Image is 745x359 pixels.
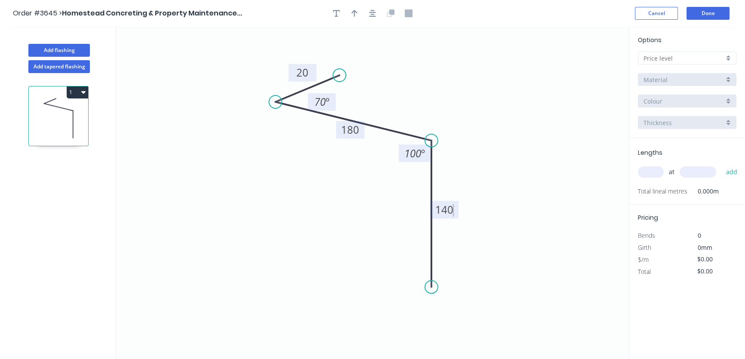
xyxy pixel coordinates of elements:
button: Add tapered flashing [28,60,90,73]
tspan: 100 [404,146,421,160]
button: Cancel [635,7,678,20]
span: $/m [638,255,649,264]
tspan: 20 [296,65,308,80]
span: Thickness [643,118,672,127]
svg: 0 [116,27,629,359]
span: Order #3645 > [13,8,62,18]
span: 0mm [698,243,712,252]
button: Done [687,7,730,20]
span: Colour [643,97,662,106]
span: 0 [698,231,701,239]
span: Material [643,75,668,84]
span: Total lineal metres [638,185,687,197]
span: at [669,166,674,178]
tspan: º [326,95,329,109]
span: Pricing [638,213,658,222]
span: Girth [638,243,651,252]
tspan: 140 [435,203,453,217]
button: 1 [67,86,88,98]
tspan: 70 [314,95,326,109]
span: Bends [638,231,655,239]
tspan: º [421,146,425,160]
button: add [721,165,742,179]
span: Homestead Concreting & Property Maintenance... [62,8,242,18]
button: Add flashing [28,44,90,57]
tspan: 180 [341,123,359,137]
span: Total [638,267,651,276]
span: 0.000m [687,185,719,197]
span: Options [638,36,662,44]
span: Lengths [638,148,662,157]
input: Price level [643,54,724,63]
